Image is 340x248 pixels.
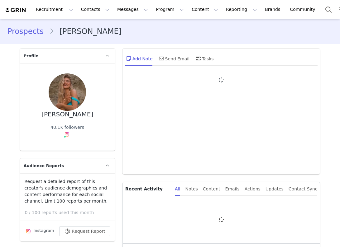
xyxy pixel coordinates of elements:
[322,2,335,16] button: Search
[188,2,222,16] button: Content
[158,51,190,66] div: Send Email
[25,178,110,204] p: Request a detailed report of this creator's audience demographics and content performance for eac...
[245,182,261,196] div: Actions
[113,2,152,16] button: Messages
[125,182,170,196] p: Recent Activity
[286,2,322,16] a: Community
[77,2,113,16] button: Contacts
[266,182,284,196] div: Updates
[225,182,240,196] div: Emails
[24,163,64,169] span: Audience Reports
[152,2,188,16] button: Program
[26,229,31,234] img: instagram.svg
[194,51,214,66] div: Tasks
[50,124,84,131] div: 40.1K followers
[41,111,93,118] div: [PERSON_NAME]
[49,73,86,111] img: 1b3625a0-982e-4e42-bed3-8ec8b1f11d2c--s.jpg
[125,51,153,66] div: Add Note
[175,182,180,196] div: All
[185,182,198,196] div: Notes
[25,227,54,235] div: Instagram
[289,182,318,196] div: Contact Sync
[65,132,69,137] img: instagram.svg
[261,2,286,16] a: Brands
[7,26,49,37] a: Prospects
[24,53,39,59] span: Profile
[5,7,27,13] img: grin logo
[32,2,77,16] button: Recruitment
[59,226,110,236] button: Request Report
[203,182,220,196] div: Content
[25,209,115,216] p: 0 / 100 reports used this month
[222,2,261,16] button: Reporting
